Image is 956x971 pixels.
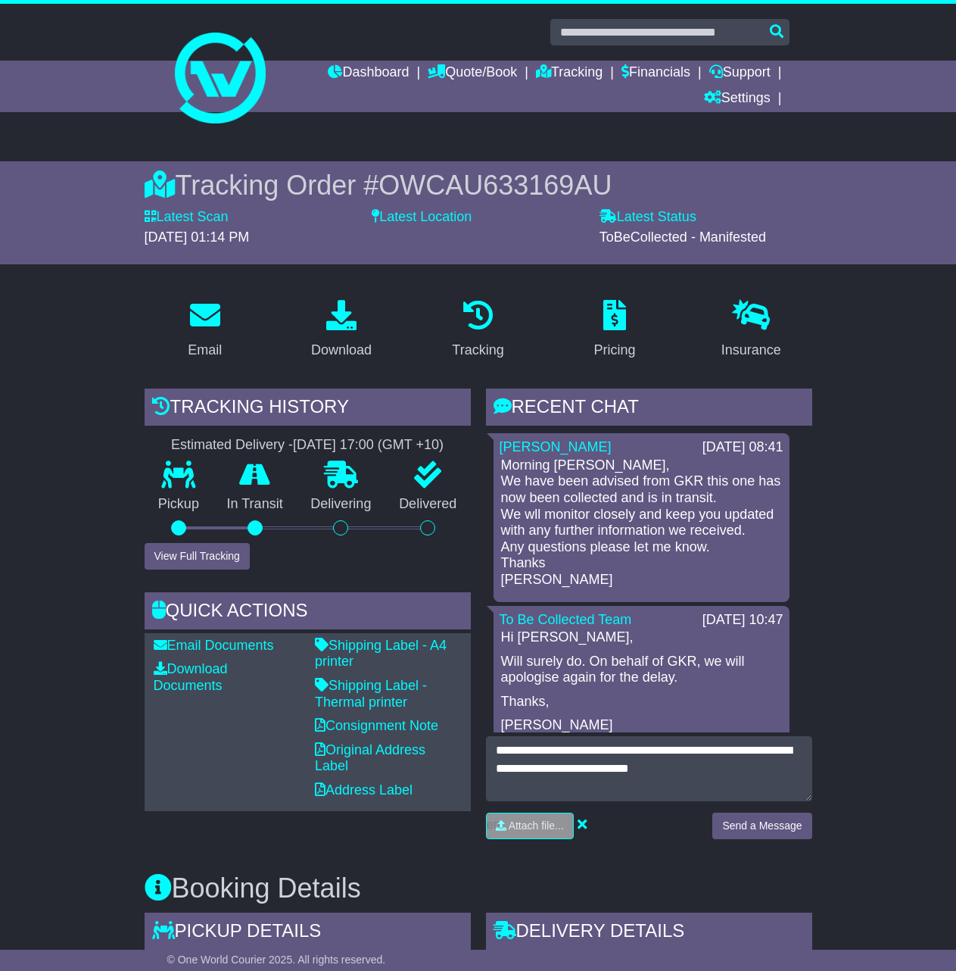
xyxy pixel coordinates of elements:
[315,638,447,670] a: Shipping Label - A4 printer
[188,340,222,361] div: Email
[702,612,783,629] div: [DATE] 10:47
[452,340,503,361] div: Tracking
[315,718,438,733] a: Consignment Note
[428,61,517,86] a: Quote/Book
[621,61,690,86] a: Financials
[593,340,635,361] div: Pricing
[315,678,427,710] a: Shipping Label - Thermal printer
[154,661,228,693] a: Download Documents
[297,496,385,513] p: Delivering
[293,437,444,454] div: [DATE] 17:00 (GMT +10)
[178,295,232,366] a: Email
[145,389,471,429] div: Tracking history
[501,654,782,686] p: Will surely do. On behalf of GKR, we will apologise again for the delay.
[372,209,472,226] label: Latest Location
[599,229,766,245] span: ToBeCollected - Manifested
[145,437,471,454] div: Estimated Delivery -
[167,954,386,966] span: © One World Courier 2025. All rights reserved.
[584,295,645,366] a: Pricing
[721,340,781,361] div: Insurance
[709,61,771,86] a: Support
[536,61,603,86] a: Tracking
[145,169,812,201] div: Tracking Order #
[145,592,471,633] div: Quick Actions
[500,612,632,627] a: To Be Collected Team
[315,782,413,798] a: Address Label
[501,629,782,646] p: Hi [PERSON_NAME],
[486,913,812,954] div: Delivery Details
[145,913,471,954] div: Pickup Details
[145,873,812,904] h3: Booking Details
[213,496,297,513] p: In Transit
[315,742,425,774] a: Original Address Label
[385,496,471,513] p: Delivered
[501,717,782,734] p: [PERSON_NAME]
[501,457,782,589] p: Morning [PERSON_NAME], We have been advised from GKR this one has now been collected and is in tr...
[500,439,612,454] a: [PERSON_NAME]
[486,389,812,429] div: RECENT CHAT
[704,86,771,112] a: Settings
[301,295,381,366] a: Download
[599,209,696,226] label: Latest Status
[442,295,513,366] a: Tracking
[328,61,409,86] a: Dashboard
[145,543,250,570] button: View Full Tracking
[145,209,229,226] label: Latest Scan
[154,638,274,653] a: Email Documents
[145,229,250,245] span: [DATE] 01:14 PM
[712,813,811,839] button: Send a Message
[712,295,791,366] a: Insurance
[501,694,782,710] p: Thanks,
[145,496,213,513] p: Pickup
[378,170,612,201] span: OWCAU633169AU
[702,439,783,456] div: [DATE] 08:41
[311,340,372,361] div: Download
